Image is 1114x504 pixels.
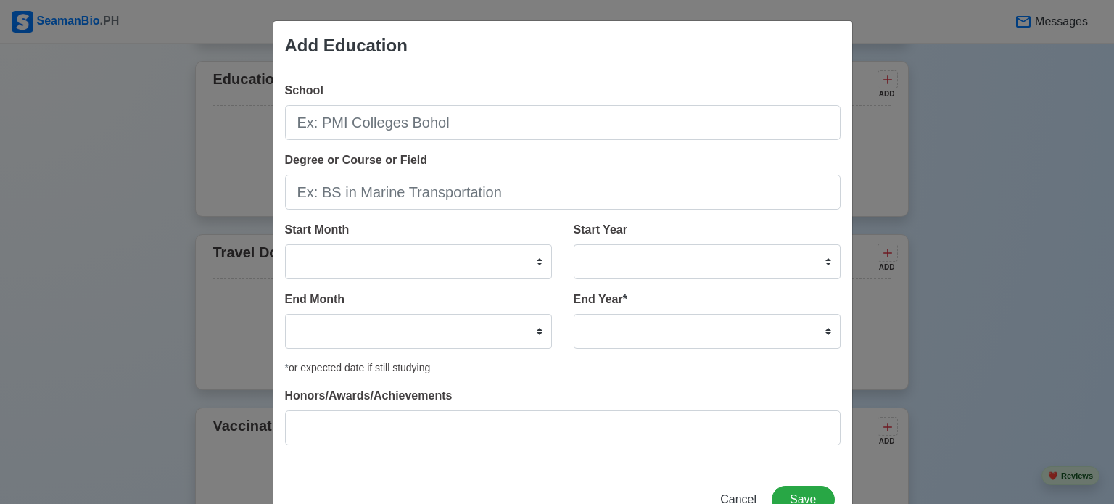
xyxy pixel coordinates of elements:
label: End Year [574,291,627,308]
span: Honors/Awards/Achievements [285,389,453,402]
input: Ex: BS in Marine Transportation [285,175,841,210]
label: End Month [285,291,345,308]
span: Degree or Course or Field [285,154,428,166]
label: Start Year [574,221,627,239]
span: School [285,84,323,96]
input: Ex: PMI Colleges Bohol [285,105,841,140]
div: or expected date if still studying [285,360,841,376]
div: Add Education [285,33,408,59]
label: Start Month [285,221,350,239]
